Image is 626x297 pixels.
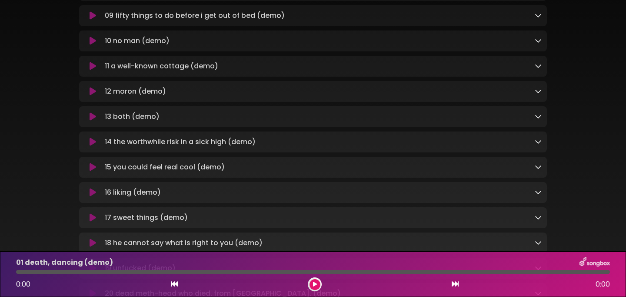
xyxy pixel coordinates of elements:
img: songbox-logo-white.png [579,257,610,268]
span: 0:00 [16,279,30,289]
p: 10 no man (demo) [105,36,170,46]
span: 0:00 [596,279,610,290]
p: 13 both (demo) [105,111,160,122]
p: 11 a well-known cottage (demo) [105,61,218,71]
p: 17 sweet things (demo) [105,213,188,223]
p: 18 he cannot say what is right to you (demo) [105,238,263,248]
p: 14 the worthwhile risk in a sick high (demo) [105,137,256,147]
p: 09 fifty things to do before i get out of bed (demo) [105,10,285,21]
p: 01 death, dancing (demo) [16,257,113,268]
p: 12 moron (demo) [105,86,166,97]
p: 15 you could feel real cool (demo) [105,162,225,172]
p: 16 liking (demo) [105,187,161,198]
